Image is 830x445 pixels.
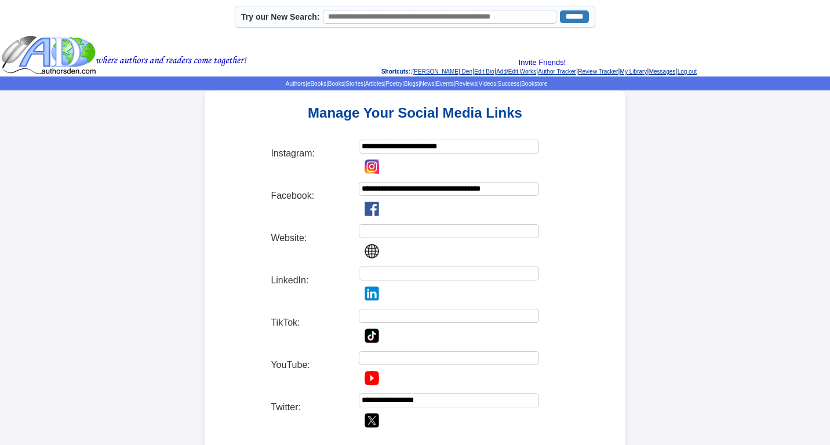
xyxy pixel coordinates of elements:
a: Poetry [385,81,402,87]
img: LinkedIn Icon [365,286,379,301]
a: Blogs [404,81,418,87]
a: Stories [345,81,363,87]
td: Website: [270,217,358,260]
a: Review Tracker [578,68,618,75]
a: Author Tracker [538,68,576,75]
a: Videos [479,81,496,87]
a: Bookstore [521,81,547,87]
a: My Library [620,68,647,75]
label: Try our New Search: [241,12,319,21]
img: header_logo2.gif [1,35,247,75]
a: Log out [678,68,697,75]
a: Edit Bio [474,68,494,75]
a: [PERSON_NAME] Den [413,68,472,75]
img: YouTube Icon [365,371,379,385]
td: Facebook: [270,175,358,217]
img: Twitter Icon [365,413,379,428]
a: Success [498,81,520,87]
a: Reviews [455,81,477,87]
img: Instagram Icon [365,159,379,174]
td: TikTok: [270,302,358,344]
span: Shortcuts: [381,68,410,75]
a: Books [328,81,344,87]
td: LinkedIn: [270,260,358,302]
a: Messages [649,68,676,75]
a: News [420,81,435,87]
img: Facebook Icon [365,202,379,216]
img: Website Icon [365,244,379,258]
div: : | | | | | | | [249,58,829,75]
td: Instagram: [270,133,358,175]
a: Invite Friends! [519,58,566,67]
img: TikTok Icon [365,329,379,343]
a: Add/Edit Works [496,68,536,75]
td: Twitter: [270,386,358,429]
a: Events [436,81,454,87]
td: YouTube: [270,344,358,386]
h2: Manage Your Social Media Links [208,105,622,121]
a: Authors [286,81,305,87]
a: Articles [365,81,384,87]
a: eBooks [307,81,326,87]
